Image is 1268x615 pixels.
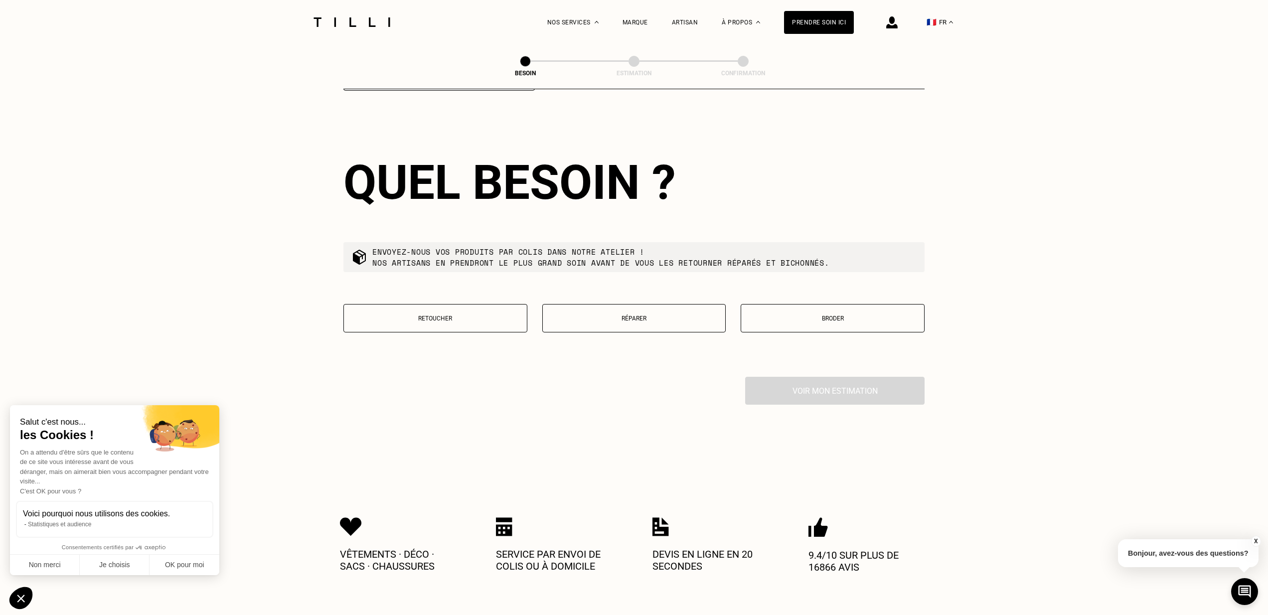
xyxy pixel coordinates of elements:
[496,517,512,536] img: Icon
[475,70,575,77] div: Besoin
[584,70,684,77] div: Estimation
[652,548,772,572] p: Devis en ligne en 20 secondes
[623,19,648,26] a: Marque
[808,517,828,537] img: Icon
[351,249,367,265] img: commande colis
[1118,539,1259,567] p: Bonjour, avez-vous des questions?
[372,246,829,268] p: Envoyez-nous vos produits par colis dans notre atelier ! Nos artisans en prendront le plus grand ...
[949,21,953,23] img: menu déroulant
[741,304,925,332] button: Broder
[886,16,898,28] img: icône connexion
[756,21,760,23] img: Menu déroulant à propos
[784,11,854,34] a: Prendre soin ici
[349,315,522,322] p: Retoucher
[927,17,937,27] span: 🇫🇷
[808,549,928,573] p: 9.4/10 sur plus de 16866 avis
[343,154,925,210] div: Quel besoin ?
[310,17,394,27] img: Logo du service de couturière Tilli
[542,304,726,332] button: Réparer
[746,315,919,322] p: Broder
[340,517,362,536] img: Icon
[496,548,616,572] p: Service par envoi de colis ou à domicile
[595,21,599,23] img: Menu déroulant
[548,315,721,322] p: Réparer
[672,19,698,26] a: Artisan
[343,304,527,332] button: Retoucher
[652,517,669,536] img: Icon
[693,70,793,77] div: Confirmation
[1251,536,1261,547] button: X
[340,548,460,572] p: Vêtements · Déco · Sacs · Chaussures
